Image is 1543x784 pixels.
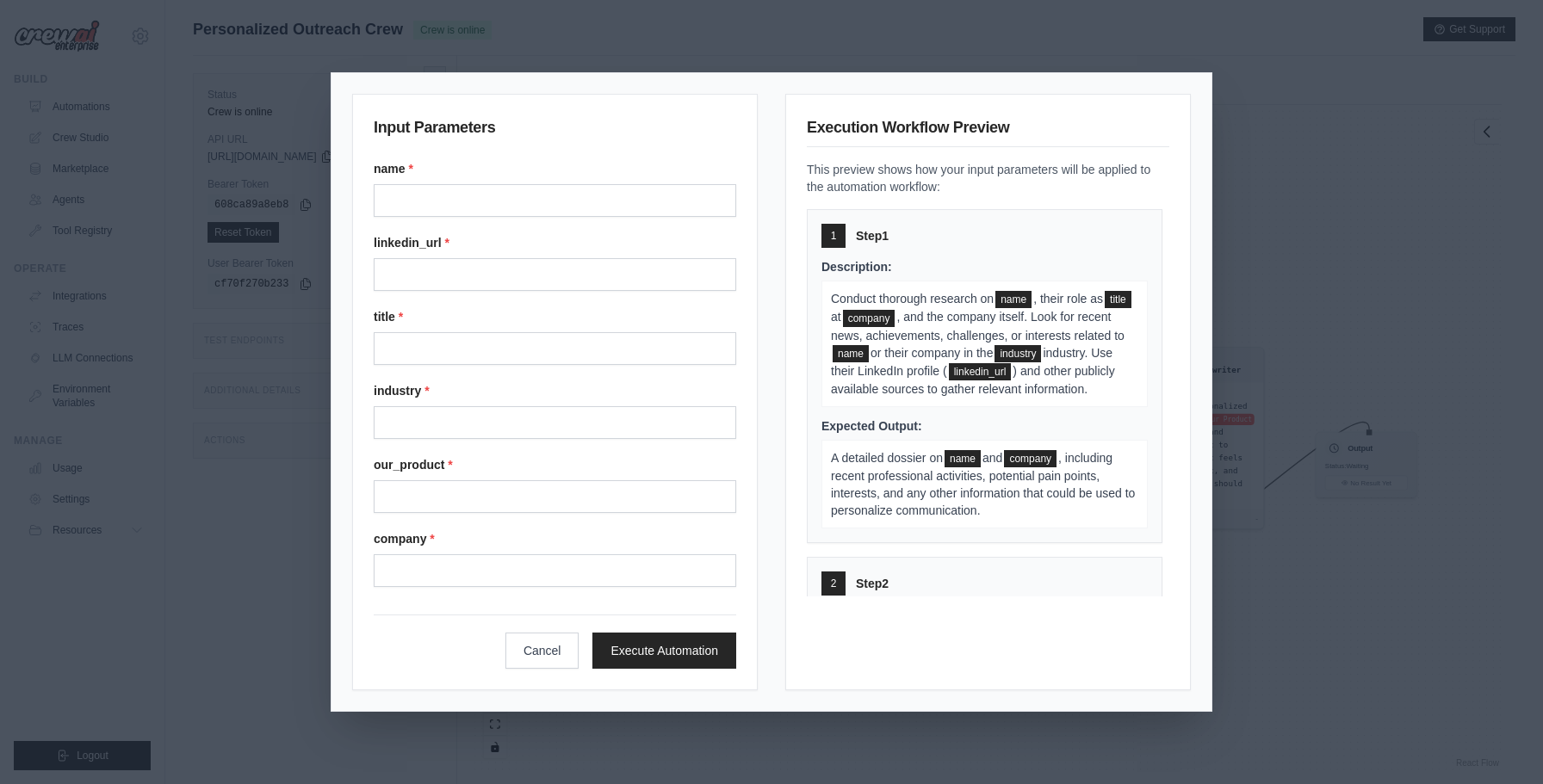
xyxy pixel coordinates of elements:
[831,577,837,590] span: 2
[831,346,1112,378] span: industry. Use their LinkedIn profile (
[995,345,1041,362] span: industry
[505,633,579,669] button: Cancel
[374,456,736,473] label: our_product
[831,451,943,465] span: A detailed dossier on
[831,229,837,243] span: 1
[821,419,922,433] span: Expected Output:
[374,308,736,325] label: title
[871,346,993,360] span: or their company in the
[374,530,736,547] label: company
[1105,291,1131,308] span: title
[592,633,736,669] button: Execute Automation
[843,310,895,327] span: company
[1004,450,1057,467] span: company
[374,115,736,146] h3: Input Parameters
[374,160,736,177] label: name
[949,363,1012,380] span: linkedin_url
[831,310,1125,342] span: , and the company itself. Look for recent news, achievements, challenges, or interests related to
[1457,701,1543,784] iframe: Chat Widget
[807,161,1169,195] p: This preview shows how your input parameters will be applied to the automation workflow:
[982,451,1002,465] span: and
[856,575,889,592] span: Step 2
[1033,292,1103,306] span: , their role as
[831,310,841,324] span: at
[374,234,736,251] label: linkedin_url
[995,291,1032,308] span: name
[833,345,869,362] span: name
[821,260,892,274] span: Description:
[856,227,889,244] span: Step 1
[831,292,994,306] span: Conduct thorough research on
[945,450,981,467] span: name
[374,382,736,399] label: industry
[807,115,1169,147] h3: Execution Workflow Preview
